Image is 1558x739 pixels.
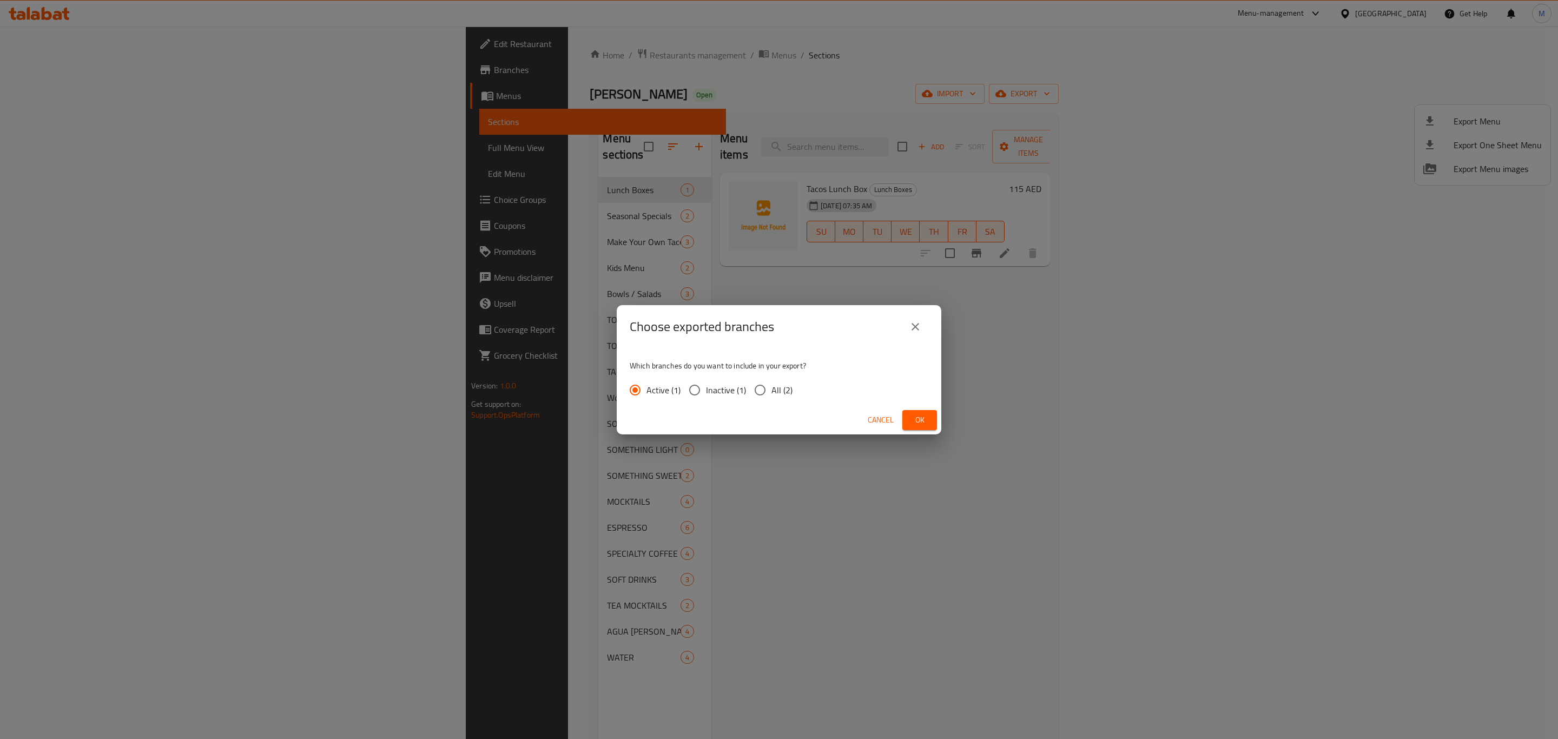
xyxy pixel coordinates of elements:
button: close [902,314,928,340]
span: All (2) [771,384,793,397]
span: Ok [911,413,928,427]
h2: Choose exported branches [630,318,774,335]
button: Ok [902,410,937,430]
span: Cancel [868,413,894,427]
span: Inactive (1) [706,384,746,397]
p: Which branches do you want to include in your export? [630,360,928,371]
button: Cancel [863,410,898,430]
span: Active (1) [646,384,681,397]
